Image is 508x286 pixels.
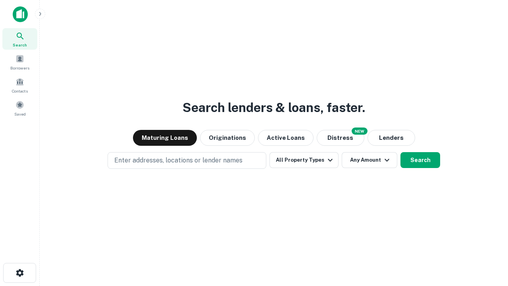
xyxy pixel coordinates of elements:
[258,130,314,146] button: Active Loans
[200,130,255,146] button: Originations
[2,97,37,119] a: Saved
[12,88,28,94] span: Contacts
[342,152,397,168] button: Any Amount
[2,51,37,73] a: Borrowers
[2,28,37,50] a: Search
[10,65,29,71] span: Borrowers
[269,152,339,168] button: All Property Types
[13,42,27,48] span: Search
[317,130,364,146] button: Search distressed loans with lien and other non-mortgage details.
[368,130,415,146] button: Lenders
[352,128,368,135] div: NEW
[400,152,440,168] button: Search
[108,152,266,169] button: Enter addresses, locations or lender names
[468,222,508,261] iframe: Chat Widget
[183,98,365,117] h3: Search lenders & loans, faster.
[13,6,28,22] img: capitalize-icon.png
[133,130,197,146] button: Maturing Loans
[14,111,26,117] span: Saved
[114,156,242,165] p: Enter addresses, locations or lender names
[2,74,37,96] a: Contacts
